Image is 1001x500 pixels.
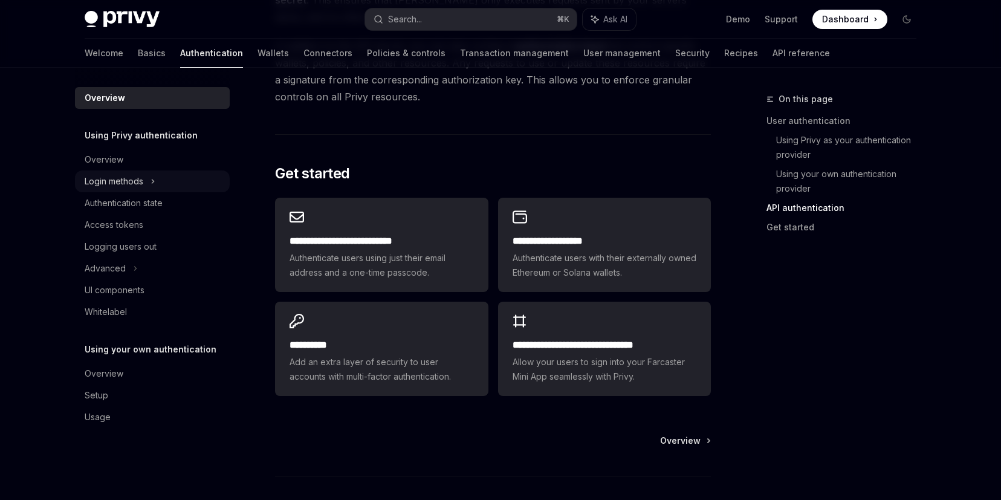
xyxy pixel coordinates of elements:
a: Recipes [724,39,758,68]
span: Overview [660,435,701,447]
div: Access tokens [85,218,143,232]
button: Ask AI [583,8,636,30]
a: Dashboard [812,10,887,29]
a: Usage [75,406,230,428]
div: Whitelabel [85,305,127,319]
a: Policies & controls [367,39,445,68]
div: Authentication state [85,196,163,210]
button: Toggle dark mode [897,10,916,29]
span: Allow your users to sign into your Farcaster Mini App seamlessly with Privy. [513,355,696,384]
span: ⌘ K [557,15,569,24]
a: Overview [660,435,710,447]
a: API reference [773,39,830,68]
div: Login methods [85,174,143,189]
a: Setup [75,385,230,406]
a: Authentication [180,39,243,68]
a: Welcome [85,39,123,68]
a: Overview [75,149,230,170]
span: On this page [779,92,833,106]
button: Search...⌘K [365,8,577,30]
a: Connectors [303,39,352,68]
a: Access tokens [75,214,230,236]
a: Overview [75,87,230,109]
h5: Using Privy authentication [85,128,198,143]
span: Add an extra layer of security to user accounts with multi-factor authentication. [290,355,473,384]
a: Basics [138,39,166,68]
span: Authenticate users using just their email address and a one-time passcode. [290,251,473,280]
a: Demo [726,13,750,25]
a: Get started [766,218,926,237]
a: **** **** **** ****Authenticate users with their externally owned Ethereum or Solana wallets. [498,198,711,292]
span: Authenticate users with their externally owned Ethereum or Solana wallets. [513,251,696,280]
div: Logging users out [85,239,157,254]
span: In addition to the API secret, you can also configure that control specific wallets, policies, an... [275,37,711,105]
h5: Using your own authentication [85,342,216,357]
a: Logging users out [75,236,230,258]
a: Transaction management [460,39,569,68]
a: User authentication [766,111,926,131]
img: dark logo [85,11,160,28]
a: Support [765,13,798,25]
div: Overview [85,366,123,381]
span: Ask AI [603,13,627,25]
div: Setup [85,388,108,403]
a: Whitelabel [75,301,230,323]
div: Overview [85,91,125,105]
a: Security [675,39,710,68]
a: Wallets [258,39,289,68]
span: Get started [275,164,349,183]
a: Overview [75,363,230,385]
div: Overview [85,152,123,167]
span: Dashboard [822,13,869,25]
div: UI components [85,283,144,297]
div: Search... [388,12,422,27]
a: Authentication state [75,192,230,214]
a: Using your own authentication provider [776,164,926,198]
div: Advanced [85,261,126,276]
div: Usage [85,410,111,424]
a: **** *****Add an extra layer of security to user accounts with multi-factor authentication. [275,302,488,396]
a: UI components [75,279,230,301]
a: API authentication [766,198,926,218]
a: User management [583,39,661,68]
a: Using Privy as your authentication provider [776,131,926,164]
